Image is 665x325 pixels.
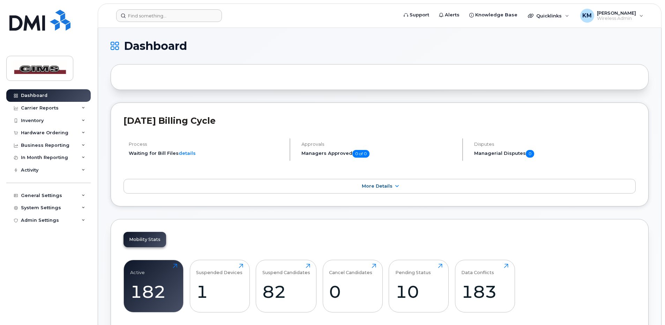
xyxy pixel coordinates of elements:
[395,264,442,308] a: Pending Status10
[130,264,145,275] div: Active
[362,183,393,189] span: More Details
[129,150,284,157] li: Waiting for Bill Files
[130,264,177,308] a: Active182
[262,264,310,308] a: Suspend Candidates82
[196,264,243,308] a: Suspended Devices1
[130,281,177,302] div: 182
[196,264,242,275] div: Suspended Devices
[474,150,636,158] h5: Managerial Disputes
[474,142,636,147] h4: Disputes
[196,281,243,302] div: 1
[329,264,372,275] div: Cancel Candidates
[301,142,456,147] h4: Approvals
[262,264,310,275] div: Suspend Candidates
[395,281,442,302] div: 10
[329,264,376,308] a: Cancel Candidates0
[301,150,456,158] h5: Managers Approved
[526,150,534,158] span: 0
[262,281,310,302] div: 82
[352,150,369,158] span: 0 of 0
[124,115,636,126] h2: [DATE] Billing Cycle
[329,281,376,302] div: 0
[461,264,508,308] a: Data Conflicts183
[129,142,284,147] h4: Process
[461,281,508,302] div: 183
[395,264,431,275] div: Pending Status
[179,150,196,156] a: details
[461,264,494,275] div: Data Conflicts
[124,41,187,51] span: Dashboard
